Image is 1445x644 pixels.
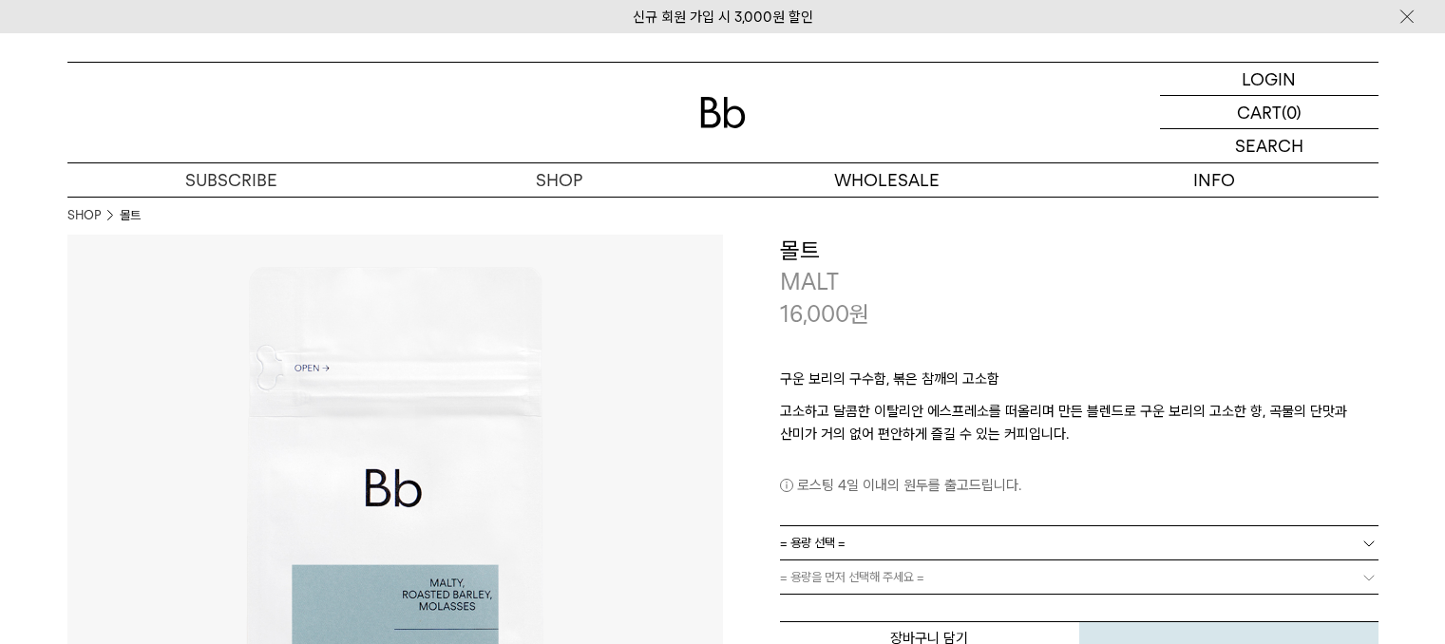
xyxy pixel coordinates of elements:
[1160,96,1378,129] a: CART (0)
[780,400,1378,445] p: 고소하고 달콤한 이탈리안 에스프레소를 떠올리며 만든 블렌드로 구운 보리의 고소한 향, 곡물의 단맛과 산미가 거의 없어 편안하게 즐길 수 있는 커피입니다.
[1237,96,1282,128] p: CART
[723,163,1051,197] p: WHOLESALE
[1235,129,1303,162] p: SEARCH
[700,97,746,128] img: 로고
[67,206,101,225] a: SHOP
[780,235,1378,267] h3: 몰트
[780,474,1378,497] p: 로스팅 4일 이내의 원두를 출고드립니다.
[849,300,869,328] span: 원
[1242,63,1296,95] p: LOGIN
[780,298,869,331] p: 16,000
[633,9,813,26] a: 신규 회원 가입 시 3,000원 할인
[780,560,924,594] span: = 용량을 먼저 선택해 주세요 =
[780,266,1378,298] p: MALT
[1160,63,1378,96] a: LOGIN
[1051,163,1378,197] p: INFO
[395,163,723,197] a: SHOP
[120,206,141,225] li: 몰트
[1282,96,1302,128] p: (0)
[780,368,1378,400] p: 구운 보리의 구수함, 볶은 참깨의 고소함
[780,526,846,559] span: = 용량 선택 =
[67,163,395,197] a: SUBSCRIBE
